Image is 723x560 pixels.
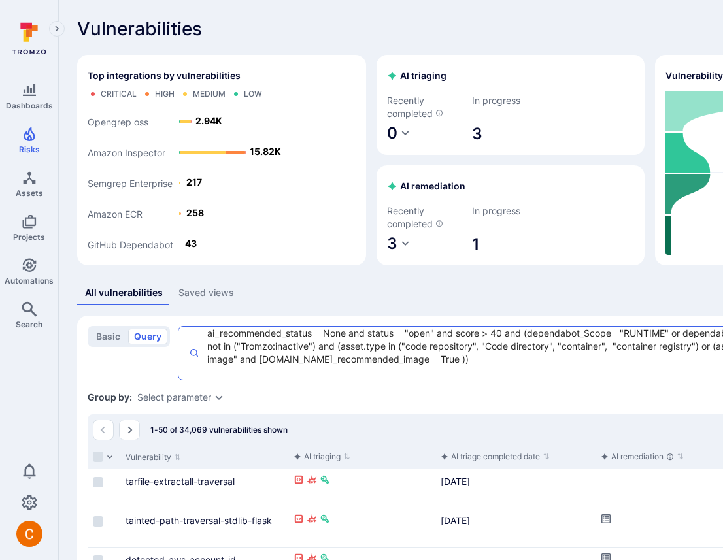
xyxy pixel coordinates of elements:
span: 0 [387,124,397,142]
span: Search [16,320,42,329]
span: Dashboards [6,101,53,110]
text: Opengrep oss [88,116,148,127]
button: Go to the previous page [93,420,114,440]
div: Reachable [294,474,304,488]
button: 3 [387,233,411,255]
text: Amazon ECR [88,208,143,219]
div: Cell for aiCtx [288,469,435,508]
span: Select row [93,477,103,487]
span: Top integrations by vulnerabilities [88,69,241,82]
a: tarfile-extractall-traversal [126,476,235,487]
button: Sort by function header() { return /*#__PURE__*/react__WEBPACK_IMPORTED_MODULE_0__.createElement(... [601,452,684,462]
svg: AI remediated vulnerabilities in the last 7 days [435,220,443,227]
text: GitHub Dependabot [88,239,173,250]
text: 43 [185,238,197,249]
div: High [155,89,175,99]
div: Exploitable [307,514,317,527]
button: Go to the next page [119,420,140,440]
div: All vulnerabilities [85,286,163,299]
a: tainted-path-traversal-stdlib-flask [126,515,272,526]
span: Group by: [88,391,132,404]
button: Expand navigation menu [49,21,65,37]
button: Sort by function header() { return /*#__PURE__*/react__WEBPACK_IMPORTED_MODULE_0__.createElement(... [441,452,550,462]
h2: AI triaging [387,69,446,82]
span: Vulnerabilities [77,18,202,39]
div: Cell for aiCtx.triageFinishedAt [435,469,595,508]
div: Exploitable [307,474,317,488]
text: 258 [186,207,204,218]
svg: AI triaged vulnerabilities in the last 7 days [435,109,443,117]
span: 3 [387,234,397,253]
text: 217 [186,176,202,188]
span: Risks [19,144,40,154]
h2: AI remediation [387,180,465,193]
span: Automations [5,276,54,286]
div: Cell for aiCtx.triageFinishedAt [435,508,595,547]
span: Projects [13,232,45,242]
button: basic [90,329,126,344]
span: In progress [472,205,549,218]
svg: Top integrations by vulnerabilities bar [88,105,283,255]
span: 3 [472,124,549,144]
div: Cell for aiCtx.remediationStatus [596,469,722,508]
text: Semgrep Enterprise [88,177,173,189]
button: Select parameter [137,392,211,403]
span: Select row [93,516,103,527]
button: Sort by Vulnerability [126,452,181,463]
div: Cell for selection [88,469,120,508]
div: Fixable [320,474,330,488]
span: 1 [472,234,549,255]
div: Top integrations by vulnerabilities [77,55,366,265]
i: Expand navigation menu [52,24,61,35]
span: In progress [472,94,549,107]
span: Recently completed [387,94,464,120]
img: ACg8ocJuq_DPPTkXyD9OlTnVLvDrpObecjcADscmEHLMiTyEnTELew=s96-c [16,521,42,547]
div: Medium [193,89,226,99]
div: grouping parameters [137,392,224,403]
div: Cell for selection [88,508,120,547]
text: 2.94K [195,115,222,126]
button: query [128,329,167,344]
div: [DATE] [441,514,590,527]
div: Fixable [320,514,330,527]
div: AI remediation [601,450,674,463]
div: Cell for aiCtx [288,508,435,547]
div: AI triage completed date [441,450,540,463]
div: Critical [101,89,137,99]
span: Select all rows [93,452,103,462]
button: Sort by function header() { return /*#__PURE__*/react__WEBPACK_IMPORTED_MODULE_0__.createElement(... [294,452,350,462]
span: 1-50 of 34,069 vulnerabilities shown [150,425,288,435]
div: Camilo Rivera [16,521,42,547]
div: [DATE] [441,474,590,488]
div: Cell for Vulnerability [120,469,288,508]
text: Amazon Inspector [88,146,165,157]
button: Expand dropdown [214,392,224,403]
button: 0 [387,123,411,144]
div: Reachable [294,514,304,527]
text: 15.82K [250,146,281,157]
div: Low [244,89,262,99]
div: AI triaging [294,450,341,463]
span: Recently completed [387,205,464,231]
div: Cell for aiCtx.remediationStatus [596,508,722,547]
div: Cell for Vulnerability [120,508,288,547]
div: Saved views [178,286,234,299]
span: Assets [16,188,43,198]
